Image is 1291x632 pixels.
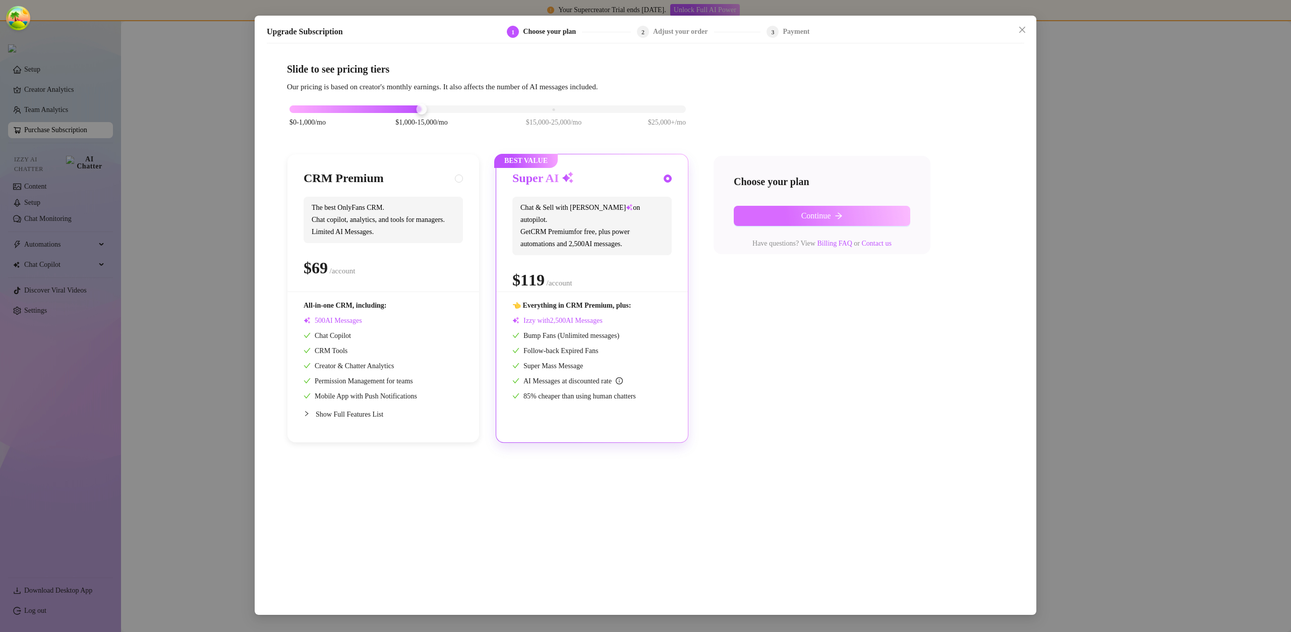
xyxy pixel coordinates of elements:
[304,197,463,243] span: The best OnlyFans CRM. Chat copilot, analytics, and tools for managers. Limited AI Messages.
[287,83,598,91] span: Our pricing is based on creator's monthly earnings. It also affects the number of AI messages inc...
[304,170,384,187] h3: CRM Premium
[511,29,514,36] span: 1
[316,411,383,418] span: Show Full Features List
[8,8,28,28] button: Open Tanstack query devtools
[523,377,623,385] span: AI Messages at discounted rate
[304,392,417,400] span: Mobile App with Push Notifications
[512,362,519,369] span: check
[494,154,558,168] span: BEST VALUE
[267,26,343,38] h5: Upgrade Subscription
[547,279,572,287] span: /account
[304,332,351,339] span: Chat Copilot
[512,362,583,370] span: Super Mass Message
[395,117,447,128] span: $1,000-15,000/mo
[512,170,574,187] h3: Super AI
[304,347,311,354] span: check
[783,26,809,38] div: Payment
[835,212,843,220] span: arrow-right
[734,206,910,226] button: Continuearrow-right
[648,117,686,128] span: $25,000+/mo
[523,26,582,38] div: Choose your plan
[641,29,644,36] span: 2
[1014,22,1030,38] button: Close
[304,302,387,309] span: All-in-one CRM, including:
[304,317,362,324] span: AI Messages
[512,317,603,324] span: Izzy with AI Messages
[526,117,581,128] span: $15,000-25,000/mo
[512,271,545,289] span: $
[512,392,636,400] span: 85% cheaper than using human chatters
[752,240,892,247] span: Have questions? View or
[653,26,714,38] div: Adjust your order
[512,332,519,339] span: check
[304,377,413,385] span: Permission Management for teams
[304,362,311,369] span: check
[817,240,852,247] a: Billing FAQ
[304,362,394,370] span: Creator & Chatter Analytics
[616,377,623,384] span: info-circle
[861,240,892,247] a: Contact us
[304,259,328,277] span: $
[734,175,910,189] h4: Choose your plan
[512,302,631,309] span: 👈 Everything in CRM Premium, plus:
[304,377,311,384] span: check
[330,267,356,275] span: /account
[512,197,672,255] span: Chat & Sell with [PERSON_NAME] on autopilot. Get CRM Premium for free, plus power automations and...
[287,62,1004,76] h4: Slide to see pricing tiers
[289,117,326,128] span: $0-1,000/mo
[304,347,347,355] span: CRM Tools
[304,402,463,426] div: Show Full Features List
[304,392,311,399] span: check
[304,411,310,417] span: collapsed
[512,392,519,399] span: check
[1014,26,1030,34] span: Close
[801,211,831,220] span: Continue
[512,332,619,339] span: Bump Fans (Unlimited messages)
[512,347,599,355] span: Follow-back Expired Fans
[512,347,519,354] span: check
[771,29,774,36] span: 3
[512,377,519,384] span: check
[1018,26,1026,34] span: close
[304,332,311,339] span: check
